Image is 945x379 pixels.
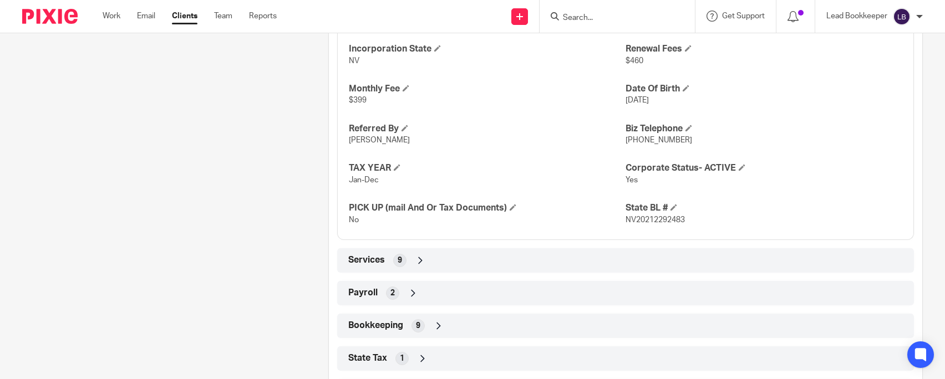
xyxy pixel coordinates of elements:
[349,136,410,144] span: [PERSON_NAME]
[349,83,626,95] h4: Monthly Fee
[398,255,402,266] span: 9
[626,202,902,214] h4: State BL #
[826,11,887,22] p: Lead Bookkeeper
[349,96,367,104] span: $399
[400,353,404,364] span: 1
[390,288,395,299] span: 2
[349,162,626,174] h4: TAX YEAR
[626,216,685,224] span: NV20212292483
[249,11,277,22] a: Reports
[348,287,378,299] span: Payroll
[349,176,379,184] span: Jan-Dec
[349,216,359,224] span: No
[348,254,385,266] span: Services
[626,57,643,65] span: $460
[349,202,626,214] h4: PICK UP (mail And Or Tax Documents)
[416,320,420,331] span: 9
[626,83,902,95] h4: Date Of Birth
[349,57,359,65] span: NV
[214,11,232,22] a: Team
[626,136,692,144] span: [PHONE_NUMBER]
[103,11,120,22] a: Work
[626,176,638,184] span: Yes
[893,8,911,25] img: svg%3E
[626,123,902,135] h4: Biz Telephone
[626,162,902,174] h4: Corporate Status- ACTIVE
[348,320,403,331] span: Bookkeeping
[722,12,765,20] span: Get Support
[348,352,387,364] span: State Tax
[349,43,626,55] h4: Incorporation State
[137,11,155,22] a: Email
[626,96,649,104] span: [DATE]
[349,123,626,135] h4: Referred By
[562,13,662,23] input: Search
[22,9,78,24] img: Pixie
[172,11,197,22] a: Clients
[626,43,902,55] h4: Renewal Fees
